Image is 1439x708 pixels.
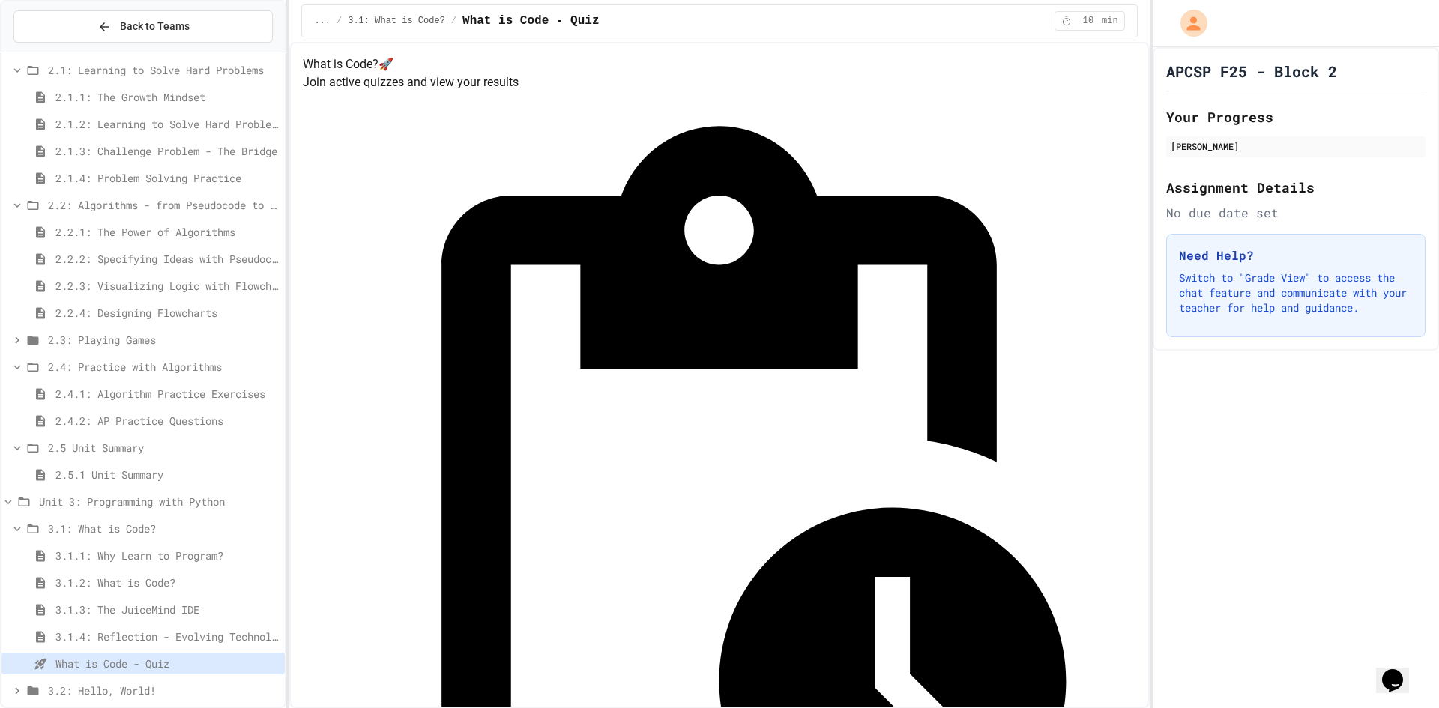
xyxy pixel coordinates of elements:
span: 2.2: Algorithms - from Pseudocode to Flowcharts [48,197,279,213]
span: min [1102,15,1118,27]
span: ... [314,15,331,27]
h4: What is Code? 🚀 [303,55,1135,73]
span: 2.4: Practice with Algorithms [48,359,279,375]
span: 10 [1076,15,1100,27]
span: 2.1.4: Problem Solving Practice [55,170,279,186]
h2: Your Progress [1166,106,1426,127]
h3: Need Help? [1179,246,1413,264]
span: 2.1: Learning to Solve Hard Problems [48,62,279,78]
iframe: chat widget [1376,648,1424,693]
span: 3.1.4: Reflection - Evolving Technology [55,629,279,644]
span: 2.3: Playing Games [48,332,279,348]
span: What is Code - Quiz [55,656,279,671]
h2: Assignment Details [1166,177,1426,198]
p: Join active quizzes and view your results [303,73,1135,91]
span: 3.1.3: The JuiceMind IDE [55,602,279,617]
div: [PERSON_NAME] [1171,139,1421,153]
p: Switch to "Grade View" to access the chat feature and communicate with your teacher for help and ... [1179,270,1413,315]
span: What is Code - Quiz [462,12,599,30]
span: 2.2.1: The Power of Algorithms [55,224,279,240]
span: 2.2.3: Visualizing Logic with Flowcharts [55,278,279,294]
div: My Account [1165,6,1211,40]
span: 2.5 Unit Summary [48,440,279,456]
span: Back to Teams [120,19,190,34]
span: 2.1.3: Challenge Problem - The Bridge [55,143,279,159]
span: 3.1: What is Code? [348,15,445,27]
span: 2.4.1: Algorithm Practice Exercises [55,386,279,402]
span: 2.1.2: Learning to Solve Hard Problems [55,116,279,132]
span: Unit 3: Programming with Python [39,494,279,509]
span: 2.2.2: Specifying Ideas with Pseudocode [55,251,279,267]
span: 3.1.1: Why Learn to Program? [55,548,279,563]
span: 3.2: Hello, World! [48,683,279,698]
span: / [337,15,342,27]
div: No due date set [1166,204,1426,222]
span: / [451,15,456,27]
span: 2.2.4: Designing Flowcharts [55,305,279,321]
span: 3.1: What is Code? [48,521,279,536]
span: 3.1.2: What is Code? [55,575,279,590]
span: 2.1.1: The Growth Mindset [55,89,279,105]
span: 2.4.2: AP Practice Questions [55,413,279,429]
h1: APCSP F25 - Block 2 [1166,61,1337,82]
button: Back to Teams [13,10,273,43]
span: 2.5.1 Unit Summary [55,467,279,482]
